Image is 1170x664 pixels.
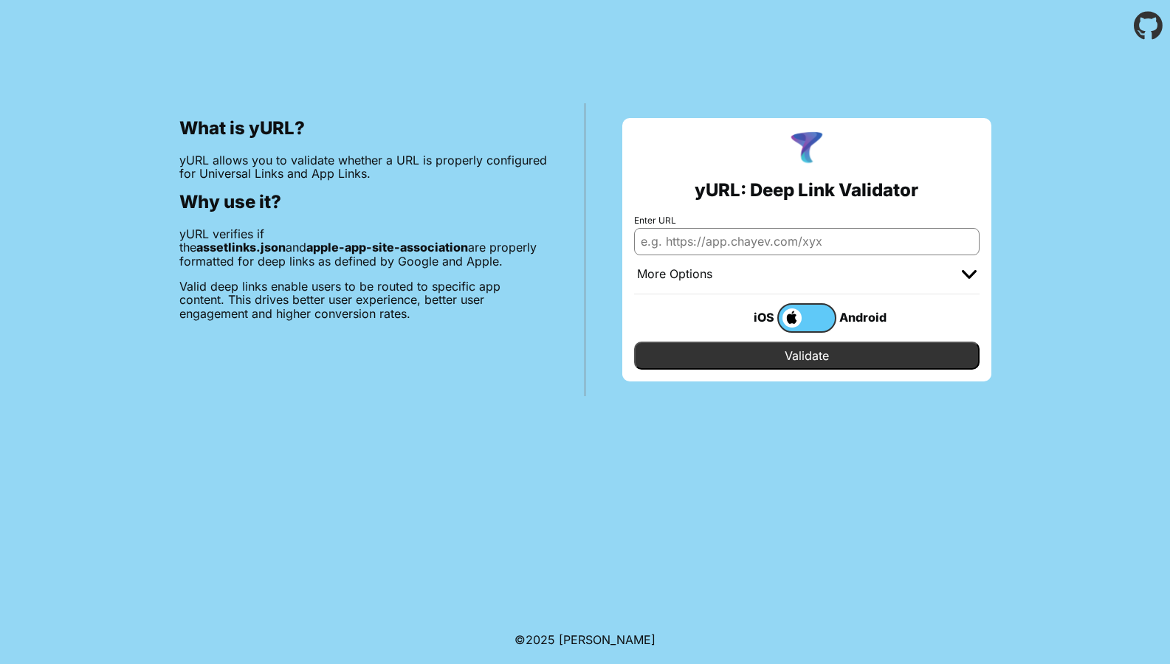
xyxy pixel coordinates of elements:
[179,192,548,212] h2: Why use it?
[634,215,980,226] label: Enter URL
[788,130,826,168] img: yURL Logo
[637,267,712,282] div: More Options
[179,118,548,139] h2: What is yURL?
[179,227,548,268] p: yURL verifies if the and are properly formatted for deep links as defined by Google and Apple.
[559,632,655,647] a: Michael Ibragimchayev's Personal Site
[962,270,977,279] img: chevron
[695,180,918,201] h2: yURL: Deep Link Validator
[179,280,548,320] p: Valid deep links enable users to be routed to specific app content. This drives better user exper...
[634,228,980,255] input: e.g. https://app.chayev.com/xyx
[718,308,777,327] div: iOS
[515,615,655,664] footer: ©
[196,240,286,255] b: assetlinks.json
[836,308,895,327] div: Android
[634,342,980,370] input: Validate
[306,240,468,255] b: apple-app-site-association
[526,632,555,647] span: 2025
[179,153,548,181] p: yURL allows you to validate whether a URL is properly configured for Universal Links and App Links.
